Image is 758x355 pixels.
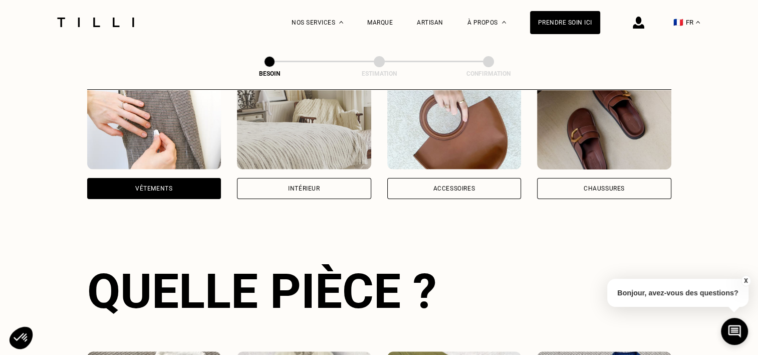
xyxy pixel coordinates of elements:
[438,70,539,77] div: Confirmation
[696,21,700,24] img: menu déroulant
[433,186,475,192] div: Accessoires
[339,21,343,24] img: Menu déroulant
[219,70,320,77] div: Besoin
[530,11,600,34] a: Prendre soin ici
[288,186,320,192] div: Intérieur
[87,79,221,169] img: Vêtements
[329,70,429,77] div: Estimation
[740,275,750,286] button: X
[584,186,625,192] div: Chaussures
[673,18,683,27] span: 🇫🇷
[607,279,748,307] p: Bonjour, avez-vous des questions?
[87,263,671,319] div: Quelle pièce ?
[537,79,671,169] img: Chaussures
[237,79,371,169] img: Intérieur
[502,21,506,24] img: Menu déroulant à propos
[135,186,172,192] div: Vêtements
[633,17,644,29] img: icône connexion
[367,19,393,26] a: Marque
[54,18,138,27] img: Logo du service de couturière Tilli
[387,79,522,169] img: Accessoires
[417,19,443,26] a: Artisan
